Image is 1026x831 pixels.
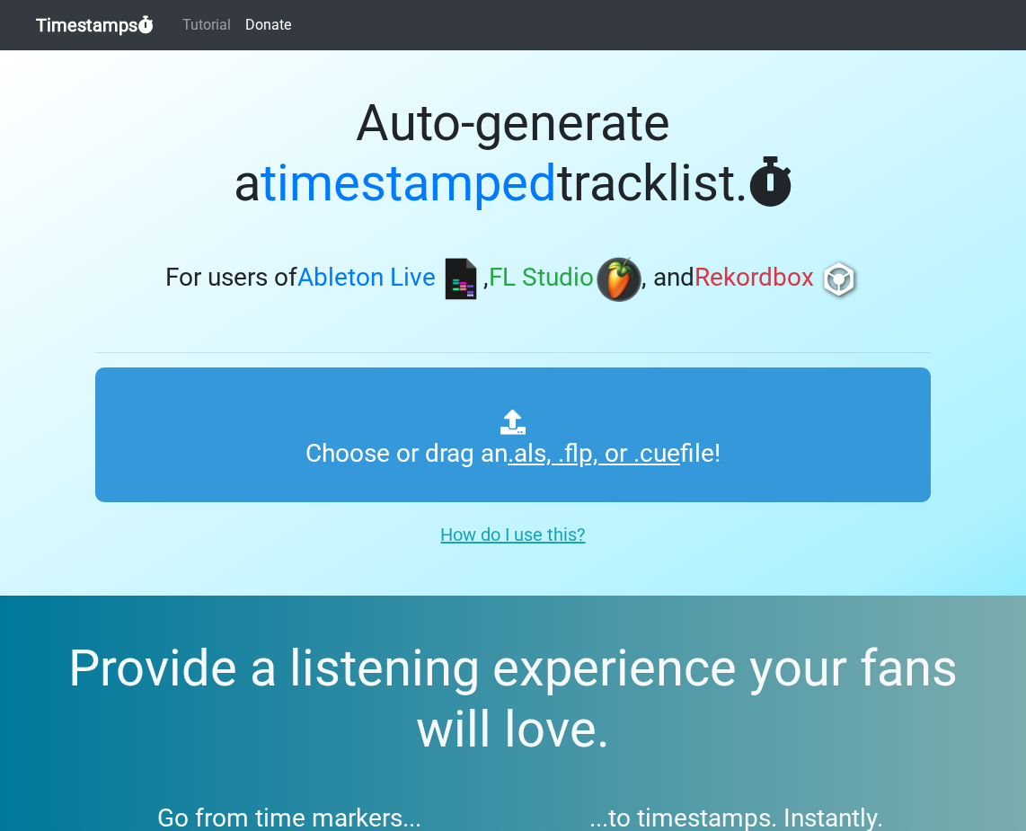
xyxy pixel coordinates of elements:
h2: Provide a listening experience your fans will love. [43,639,983,759]
img: rb.png [817,257,862,302]
span: Rekordbox [694,263,814,293]
span: FL Studio [489,263,594,293]
img: fl.png [597,257,641,302]
span: Ableton Live [297,263,436,293]
img: ableton.png [438,257,483,302]
h3: For users of , , and [95,257,931,302]
a: Donate [238,7,298,43]
u: How do I use this? [440,524,585,545]
a: Tutorial [175,7,238,43]
h1: Auto-generate a tracklist. [95,93,931,214]
span: timestamped [261,154,557,213]
a: Timestamps [36,7,154,43]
